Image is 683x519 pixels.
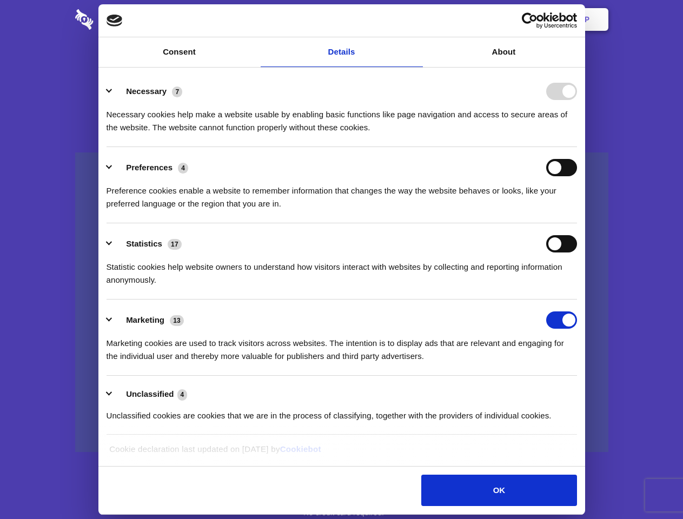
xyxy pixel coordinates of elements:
span: 17 [168,239,182,250]
h4: Auto-redaction of sensitive data, encrypted data sharing and self-destructing private chats. Shar... [75,98,608,134]
label: Marketing [126,315,164,324]
div: Cookie declaration last updated on [DATE] by [101,443,582,464]
img: logo [107,15,123,26]
div: Unclassified cookies are cookies that we are in the process of classifying, together with the pro... [107,401,577,422]
span: 7 [172,86,182,97]
a: Wistia video thumbnail [75,152,608,453]
a: Login [490,3,538,36]
button: Preferences (4) [107,159,195,176]
div: Statistic cookies help website owners to understand how visitors interact with websites by collec... [107,252,577,287]
a: Usercentrics Cookiebot - opens in a new window [482,12,577,29]
a: Consent [98,37,261,67]
span: 13 [170,315,184,326]
div: Necessary cookies help make a website usable by enabling basic functions like page navigation and... [107,100,577,134]
label: Preferences [126,163,173,172]
div: Marketing cookies are used to track visitors across websites. The intention is to display ads tha... [107,329,577,363]
iframe: Drift Widget Chat Controller [629,465,670,506]
img: logo-wordmark-white-trans-d4663122ce5f474addd5e946df7df03e33cb6a1c49d2221995e7729f52c070b2.svg [75,9,168,30]
button: Unclassified (4) [107,388,194,401]
label: Statistics [126,239,162,248]
a: Pricing [317,3,364,36]
button: Marketing (13) [107,311,191,329]
div: Preference cookies enable a website to remember information that changes the way the website beha... [107,176,577,210]
span: 4 [178,163,188,174]
a: Contact [439,3,488,36]
label: Necessary [126,86,167,96]
button: Statistics (17) [107,235,189,252]
a: Details [261,37,423,67]
a: Cookiebot [280,444,321,454]
button: OK [421,475,576,506]
button: Necessary (7) [107,83,189,100]
span: 4 [177,389,188,400]
a: About [423,37,585,67]
h1: Eliminate Slack Data Loss. [75,49,608,88]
